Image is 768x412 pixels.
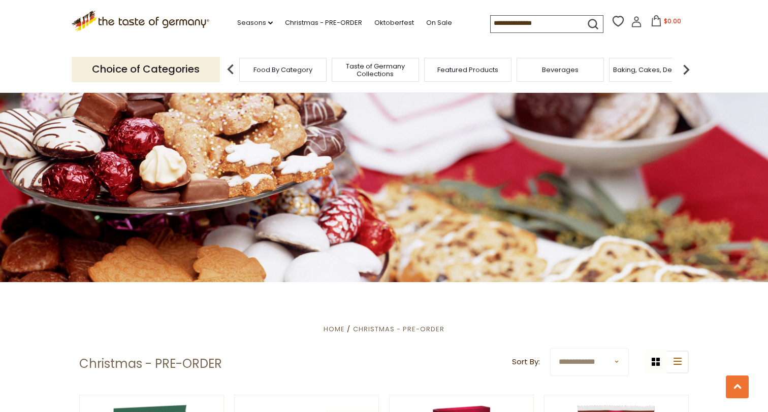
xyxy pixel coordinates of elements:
button: $0.00 [644,15,687,30]
p: Choice of Categories [72,57,220,82]
a: Seasons [237,17,273,28]
a: Oktoberfest [374,17,414,28]
img: next arrow [676,59,696,80]
a: Baking, Cakes, Desserts [613,66,692,74]
a: Home [324,324,345,334]
img: previous arrow [220,59,241,80]
a: Christmas - PRE-ORDER [353,324,444,334]
a: Food By Category [253,66,312,74]
a: On Sale [426,17,452,28]
span: $0.00 [664,17,681,25]
a: Christmas - PRE-ORDER [285,17,362,28]
a: Beverages [542,66,579,74]
a: Featured Products [437,66,498,74]
h1: Christmas - PRE-ORDER [79,356,222,371]
a: Taste of Germany Collections [335,62,416,78]
label: Sort By: [512,356,540,368]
